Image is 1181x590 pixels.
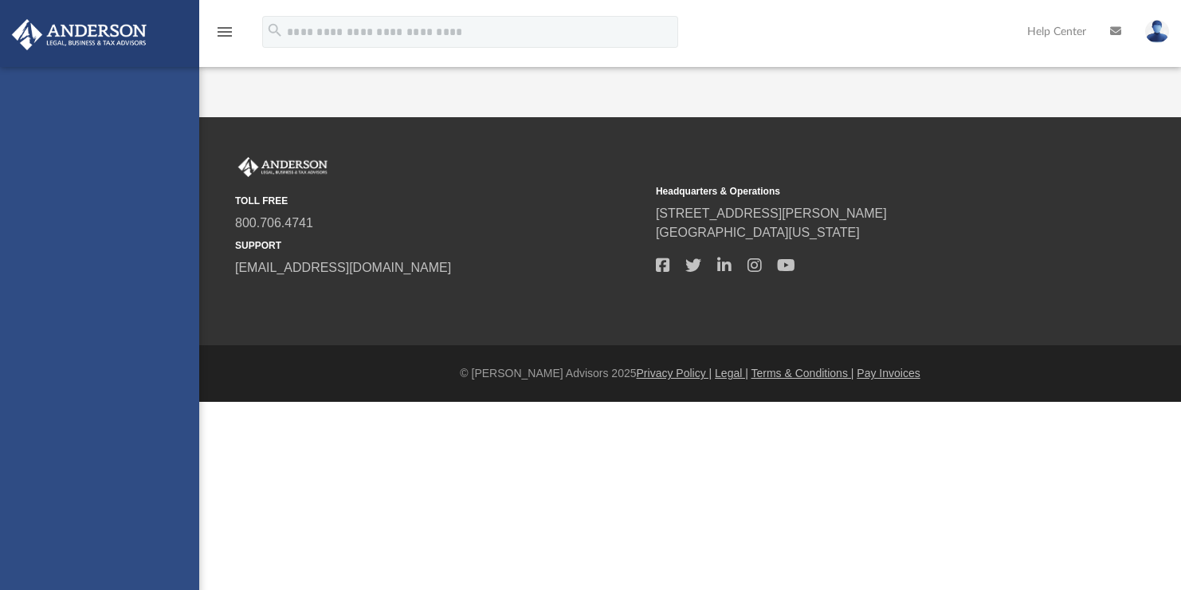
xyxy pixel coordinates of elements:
small: TOLL FREE [235,194,645,208]
img: Anderson Advisors Platinum Portal [235,157,331,178]
small: Headquarters & Operations [656,184,1065,199]
a: 800.706.4741 [235,216,313,230]
a: Privacy Policy | [637,367,712,380]
i: menu [215,22,234,41]
a: Legal | [715,367,748,380]
a: menu [215,30,234,41]
div: © [PERSON_NAME] Advisors 2025 [199,365,1181,382]
i: search [266,22,284,39]
a: [GEOGRAPHIC_DATA][US_STATE] [656,226,860,239]
img: Anderson Advisors Platinum Portal [7,19,151,50]
a: Terms & Conditions | [751,367,854,380]
a: [EMAIL_ADDRESS][DOMAIN_NAME] [235,261,451,274]
a: [STREET_ADDRESS][PERSON_NAME] [656,206,887,220]
a: Pay Invoices [857,367,920,380]
small: SUPPORT [235,238,645,253]
img: User Pic [1145,20,1169,43]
